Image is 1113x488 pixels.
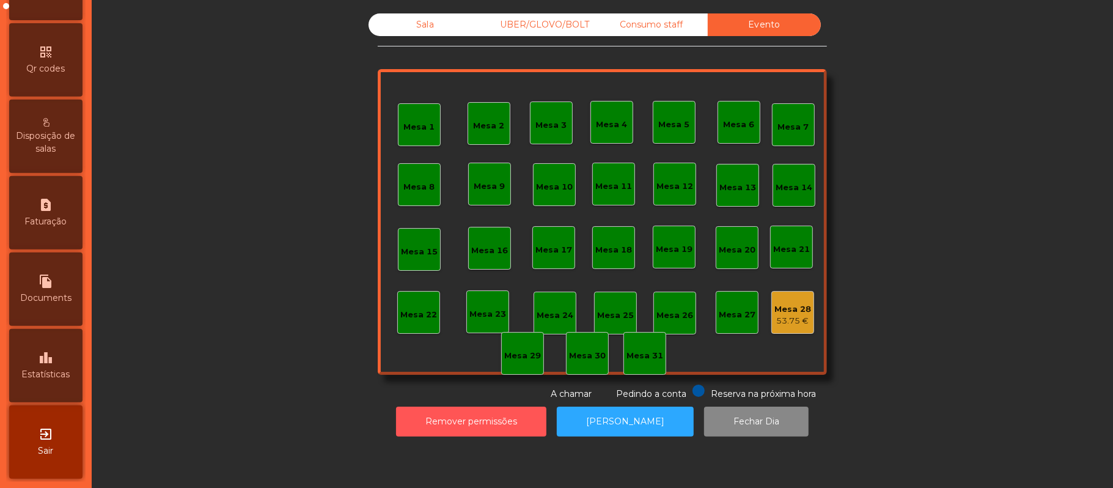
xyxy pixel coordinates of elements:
[724,119,755,131] div: Mesa 6
[396,407,546,437] button: Remover permissões
[704,407,809,437] button: Fechar Dia
[25,215,67,228] span: Faturação
[39,350,53,365] i: leaderboard
[27,62,65,75] span: Qr codes
[719,182,756,194] div: Mesa 13
[774,303,811,316] div: Mesa 28
[659,119,690,131] div: Mesa 5
[469,308,506,320] div: Mesa 23
[774,315,811,327] div: 53.75 €
[711,388,816,399] span: Reserva na próxima hora
[708,13,821,36] div: Evento
[551,388,592,399] span: A chamar
[616,388,686,399] span: Pedindo a conta
[557,407,694,437] button: [PERSON_NAME]
[39,427,53,442] i: exit_to_app
[39,45,53,59] i: qr_code
[776,182,812,194] div: Mesa 14
[400,309,437,321] div: Mesa 22
[474,180,505,193] div: Mesa 9
[778,121,809,133] div: Mesa 7
[595,180,632,193] div: Mesa 11
[719,244,755,256] div: Mesa 20
[482,13,595,36] div: UBER/GLOVO/BOLT
[474,120,505,132] div: Mesa 2
[20,292,72,305] span: Documents
[504,350,541,362] div: Mesa 29
[719,309,755,321] div: Mesa 27
[656,180,693,193] div: Mesa 12
[656,309,693,322] div: Mesa 26
[39,198,53,212] i: request_page
[569,350,606,362] div: Mesa 30
[401,246,438,258] div: Mesa 15
[595,13,708,36] div: Consumo staff
[773,243,810,256] div: Mesa 21
[656,243,692,256] div: Mesa 19
[535,244,572,256] div: Mesa 17
[597,309,634,322] div: Mesa 25
[12,130,79,155] span: Disposição de salas
[597,119,628,131] div: Mesa 4
[22,368,70,381] span: Estatísticas
[39,445,54,457] span: Sair
[404,181,435,193] div: Mesa 8
[471,245,508,257] div: Mesa 16
[626,350,663,362] div: Mesa 31
[369,13,482,36] div: Sala
[595,244,632,256] div: Mesa 18
[404,121,435,133] div: Mesa 1
[536,181,573,193] div: Mesa 10
[536,119,567,131] div: Mesa 3
[39,274,53,289] i: file_copy
[537,309,573,322] div: Mesa 24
